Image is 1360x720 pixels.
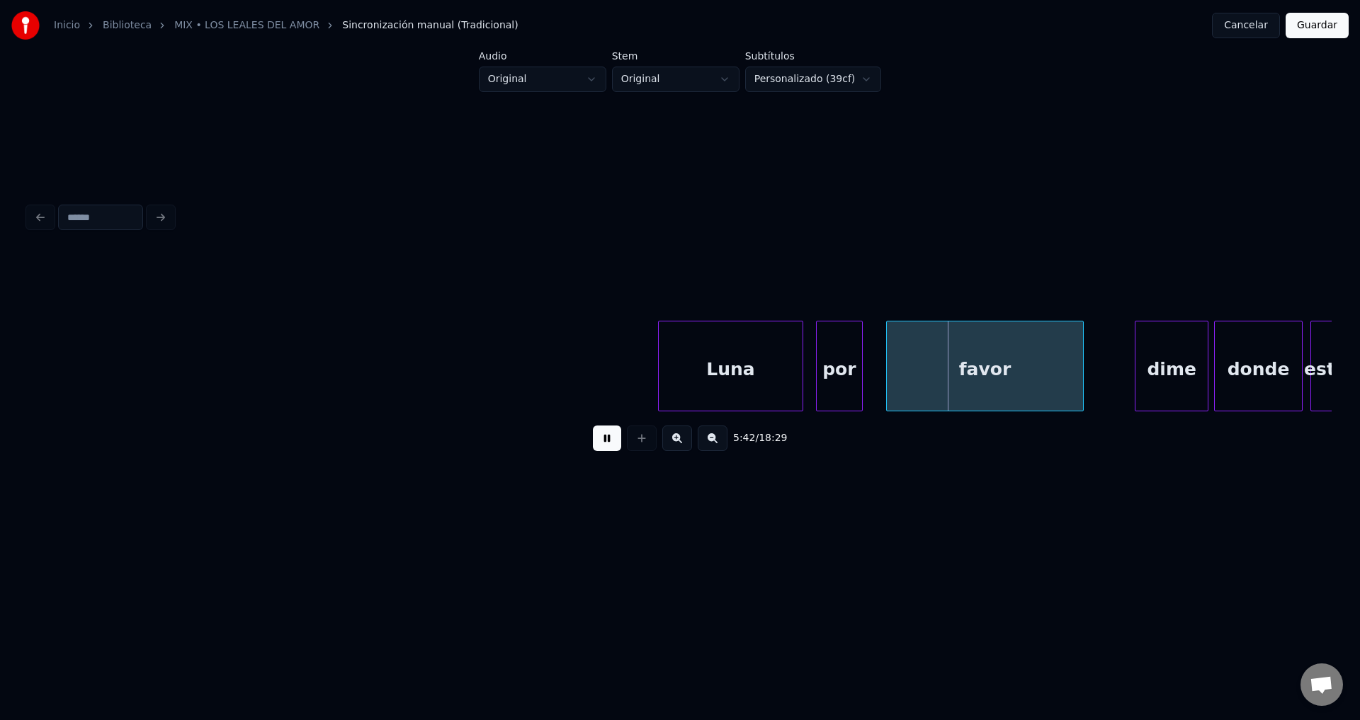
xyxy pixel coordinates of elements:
[103,18,152,33] a: Biblioteca
[733,431,755,445] span: 5:42
[745,51,882,61] label: Subtítulos
[612,51,739,61] label: Stem
[479,51,606,61] label: Audio
[1286,13,1349,38] button: Guardar
[1300,663,1343,706] a: Chat abierto
[174,18,319,33] a: MIX • LOS LEALES DEL AMOR
[733,431,767,445] div: /
[759,431,787,445] span: 18:29
[54,18,80,33] a: Inicio
[1212,13,1280,38] button: Cancelar
[54,18,518,33] nav: breadcrumb
[11,11,40,40] img: youka
[342,18,518,33] span: Sincronización manual (Tradicional)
